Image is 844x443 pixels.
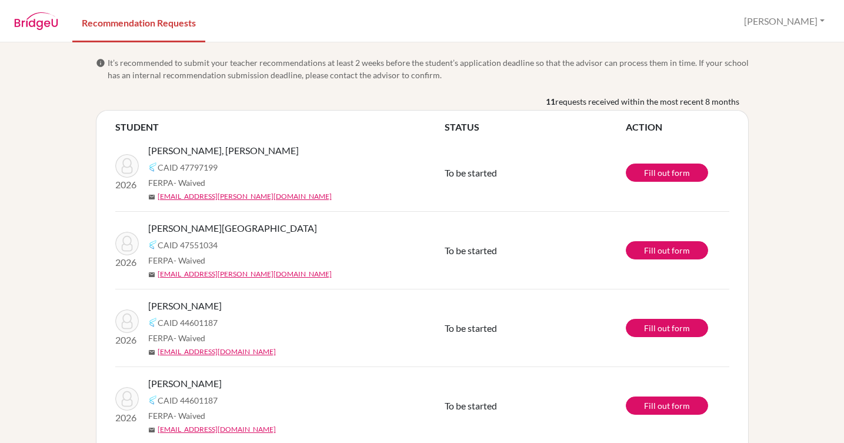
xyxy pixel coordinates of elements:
[115,387,139,411] img: Carbajal, Angelica
[115,309,139,333] img: Carbajal, Angelica
[174,411,205,421] span: - Waived
[445,120,626,134] th: STATUS
[148,427,155,434] span: mail
[148,194,155,201] span: mail
[96,58,105,68] span: info
[14,12,58,30] img: BridgeU logo
[445,245,497,256] span: To be started
[158,239,218,251] span: CAID 47551034
[148,318,158,327] img: Common App logo
[148,144,299,158] span: [PERSON_NAME], [PERSON_NAME]
[174,333,205,343] span: - Waived
[158,424,276,435] a: [EMAIL_ADDRESS][DOMAIN_NAME]
[445,167,497,178] span: To be started
[158,191,332,202] a: [EMAIL_ADDRESS][PERSON_NAME][DOMAIN_NAME]
[546,95,555,108] b: 11
[115,411,139,425] p: 2026
[115,333,139,347] p: 2026
[158,269,332,279] a: [EMAIL_ADDRESS][PERSON_NAME][DOMAIN_NAME]
[115,120,445,134] th: STUDENT
[115,178,139,192] p: 2026
[148,271,155,278] span: mail
[445,322,497,334] span: To be started
[148,221,317,235] span: [PERSON_NAME][GEOGRAPHIC_DATA]
[115,255,139,269] p: 2026
[626,241,708,259] a: Fill out form
[148,176,205,189] span: FERPA
[148,299,222,313] span: [PERSON_NAME]
[158,347,276,357] a: [EMAIL_ADDRESS][DOMAIN_NAME]
[555,95,739,108] span: requests received within the most recent 8 months
[626,319,708,337] a: Fill out form
[148,377,222,391] span: [PERSON_NAME]
[626,164,708,182] a: Fill out form
[739,10,830,32] button: [PERSON_NAME]
[148,395,158,405] img: Common App logo
[158,317,218,329] span: CAID 44601187
[148,332,205,344] span: FERPA
[158,394,218,407] span: CAID 44601187
[158,161,218,174] span: CAID 47797199
[72,2,205,42] a: Recommendation Requests
[108,56,749,81] span: It’s recommended to submit your teacher recommendations at least 2 weeks before the student’s app...
[148,162,158,172] img: Common App logo
[148,409,205,422] span: FERPA
[115,232,139,255] img: Gordienko Estrada, Aryana
[148,349,155,356] span: mail
[174,178,205,188] span: - Waived
[148,254,205,267] span: FERPA
[445,400,497,411] span: To be started
[115,154,139,178] img: de Sousa Guillen, Jose Andres
[174,255,205,265] span: - Waived
[626,120,729,134] th: ACTION
[148,240,158,249] img: Common App logo
[626,397,708,415] a: Fill out form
